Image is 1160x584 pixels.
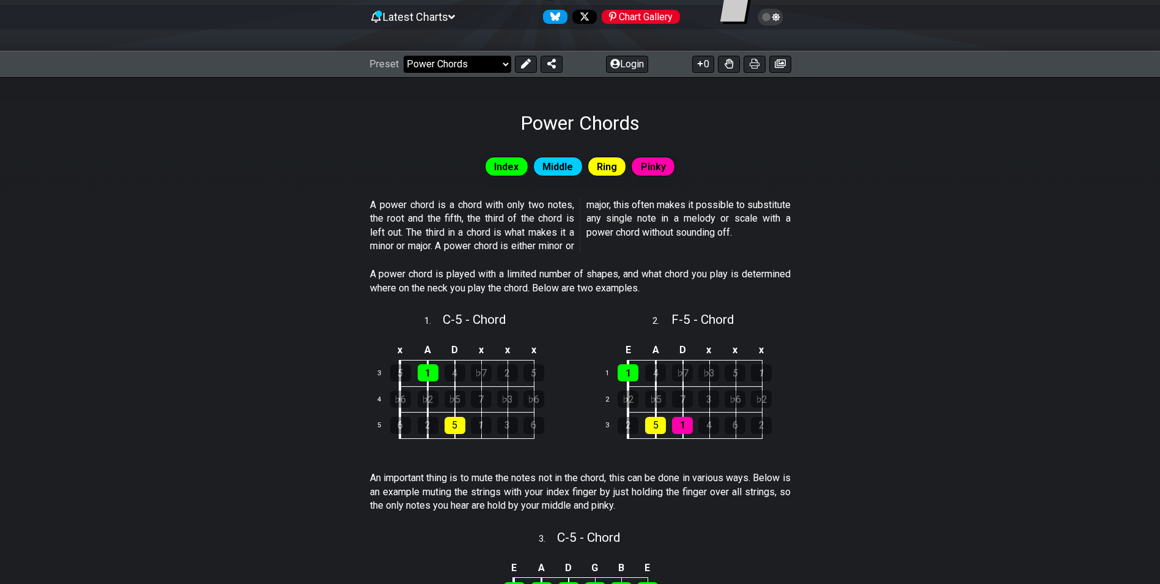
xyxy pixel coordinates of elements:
td: A [528,558,555,578]
td: 3 [598,413,627,439]
div: 6 [390,417,411,434]
div: ♭7 [471,364,492,381]
div: 4 [645,364,666,381]
button: Create image [769,56,791,73]
span: Middle [542,158,573,176]
td: x [520,340,547,361]
div: 1 [672,417,693,434]
div: 4 [445,364,465,381]
span: C - 5 - Chord [443,312,506,327]
div: ♭6 [390,391,411,408]
span: F - 5 - Chord [671,312,734,327]
span: 1 . [424,315,443,328]
div: 3 [698,391,719,408]
td: 2 [598,386,627,413]
div: 7 [471,391,492,408]
td: 3 [371,361,400,387]
span: Pinky [641,158,666,176]
span: Latest Charts [383,10,448,23]
td: D [669,340,696,361]
td: B [608,558,634,578]
div: 2 [418,417,438,434]
button: Login [606,56,648,73]
td: A [414,340,441,361]
td: x [696,340,722,361]
div: 2 [751,417,772,434]
p: A power chord is a chord with only two notes, the root and the fifth, the third of the chord is l... [370,198,791,253]
div: 5 [725,364,745,381]
p: An important thing is to mute the notes not in the chord, this can be done in various ways. Below... [370,471,791,512]
div: ♭2 [751,391,772,408]
td: G [582,558,608,578]
span: Toggle light / dark theme [764,12,778,23]
div: 1 [618,364,638,381]
button: Print [744,56,766,73]
td: E [634,558,660,578]
div: 6 [725,417,745,434]
button: Share Preset [541,56,563,73]
span: C - 5 - Chord [557,530,620,545]
div: ♭6 [725,391,745,408]
div: 4 [698,417,719,434]
td: x [386,340,415,361]
div: 6 [523,417,544,434]
div: 1 [751,364,772,381]
button: Edit Preset [515,56,537,73]
div: 5 [390,364,411,381]
div: ♭2 [618,391,638,408]
td: A [642,340,670,361]
div: 2 [497,364,518,381]
td: x [748,340,775,361]
h1: Power Chords [520,111,640,135]
td: 5 [371,413,400,439]
div: ♭2 [418,391,438,408]
div: 5 [523,364,544,381]
a: #fretflip at Pinterest [597,10,680,24]
div: ♭3 [698,364,719,381]
td: x [468,340,494,361]
td: x [494,340,520,361]
div: ♭5 [445,391,465,408]
div: 5 [445,417,465,434]
td: x [722,340,748,361]
div: ♭5 [645,391,666,408]
a: Follow #fretflip at Bluesky [538,10,567,24]
div: ♭7 [672,364,693,381]
div: ♭6 [523,391,544,408]
div: 5 [645,417,666,434]
span: Preset [369,58,399,70]
div: 1 [418,364,438,381]
span: 3 . [539,533,557,546]
div: 1 [471,417,492,434]
td: D [555,558,582,578]
span: 2 . [652,315,671,328]
td: D [441,340,468,361]
span: Index [494,158,519,176]
span: Ring [597,158,617,176]
div: Chart Gallery [602,10,680,24]
div: 3 [497,417,518,434]
select: Preset [404,56,511,73]
div: 2 [618,417,638,434]
td: E [500,558,528,578]
button: Toggle Dexterity for all fretkits [718,56,740,73]
a: Follow #fretflip at X [567,10,597,24]
td: E [614,340,642,361]
td: 1 [598,361,627,387]
td: 4 [371,386,400,413]
button: 0 [692,56,714,73]
div: ♭3 [497,391,518,408]
p: A power chord is played with a limited number of shapes, and what chord you play is determined wh... [370,268,791,295]
div: 7 [672,391,693,408]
